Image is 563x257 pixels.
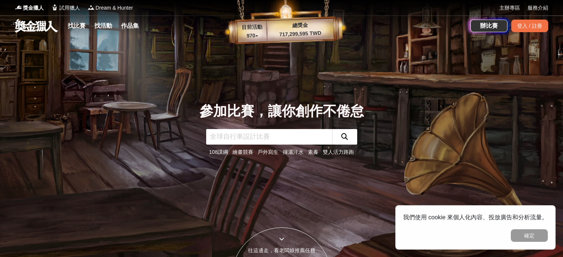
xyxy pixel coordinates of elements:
[51,4,58,11] img: Logo
[65,21,88,31] a: 找比賽
[283,149,304,155] a: 揮灑汗水
[470,20,507,32] a: 辦比賽
[511,20,548,32] div: 登入 / 註冊
[511,229,548,242] button: 確定
[323,149,354,155] a: 雙人活力路跑
[95,4,133,12] span: Dream & Hunter
[267,20,334,30] p: 總獎金
[91,21,115,31] a: 找活動
[51,4,80,12] a: Logo試用獵人
[237,31,267,40] p: 970 ▴
[59,4,80,12] span: 試用獵人
[87,4,95,11] img: Logo
[403,214,548,220] span: 我們使用 cookie 來個人化內容、投放廣告和分析流量。
[23,4,44,12] span: 獎金獵人
[258,149,278,155] a: 戶外寫生
[15,4,22,11] img: Logo
[200,101,364,122] div: 參加比賽，讓你創作不倦怠
[499,4,520,12] a: 主辦專區
[87,4,133,12] a: LogoDream & Hunter
[527,4,548,12] a: 服務介紹
[232,247,331,254] div: 往這邊走，看老闆娘推薦任務
[232,149,253,155] a: 繪畫競賽
[206,129,332,145] input: 全球自行車設計比賽
[15,4,44,12] a: Logo獎金獵人
[308,149,318,155] a: 素養
[209,149,228,155] a: 108課綱
[118,21,142,31] a: 作品集
[237,23,267,32] p: 目前活動
[267,29,334,39] p: 717,299,595 TWD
